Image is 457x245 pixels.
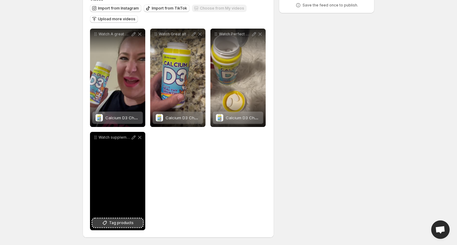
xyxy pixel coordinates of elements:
button: Import from Instagram [90,5,141,12]
span: Upload more videos [98,17,135,22]
p: Watch supplement for [MEDICAL_DATA] and Calcium for kids on Amazon Live [99,135,131,140]
button: Tag products [92,219,143,227]
span: Import from TikTok [152,6,187,11]
span: Import from Instagram [98,6,139,11]
p: Watch A great way for kids to take calcium on Amazon Live [99,32,131,37]
div: Watch Perfect choice on Amazon LiveCalcium D3 Chewable Tablets for Kids – 640 mg Calcium & 320 IU... [210,29,266,127]
button: Upload more videos [90,15,138,23]
p: Watch Great alternative if your kids dont wanna drink milk anymore on Amazon Live [159,32,191,37]
div: Watch supplement for [MEDICAL_DATA] and Calcium for kids on Amazon LiveTag products [90,132,145,230]
a: Open chat [431,220,450,239]
p: Watch Perfect choice on Amazon Live [219,32,251,37]
p: Save the feed once to publish. [303,3,358,8]
img: Calcium D3 Chewable Tablets for Kids – 640 mg Calcium & 320 IU Vitamin D3 – Non-GMO, Organic – Mi... [156,114,163,121]
img: Calcium D3 Chewable Tablets for Kids – 640 mg Calcium & 320 IU Vitamin D3 – Non-GMO, Organic – Mi... [96,114,103,121]
img: Calcium D3 Chewable Tablets for Kids – 640 mg Calcium & 320 IU Vitamin D3 – Non-GMO, Organic – Mi... [216,114,223,121]
div: Watch A great way for kids to take calcium on Amazon LiveCalcium D3 Chewable Tablets for Kids – 6... [90,29,145,127]
button: Import from TikTok [144,5,189,12]
div: Watch Great alternative if your kids dont wanna drink milk anymore on Amazon LiveCalcium D3 Chewa... [150,29,205,127]
span: Tag products [109,220,134,226]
